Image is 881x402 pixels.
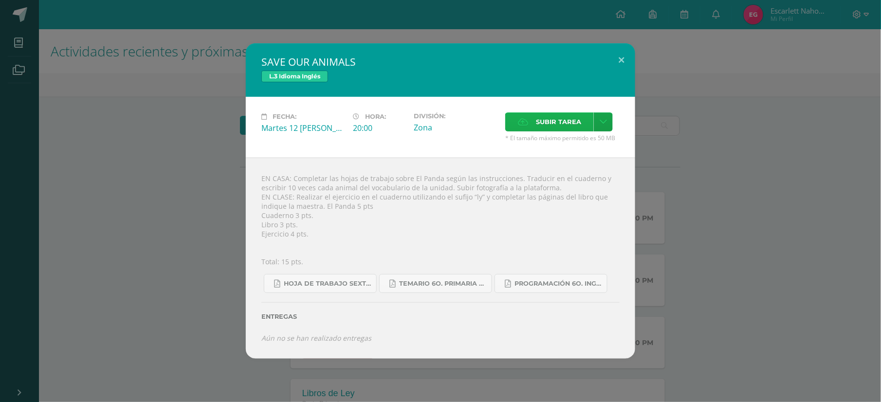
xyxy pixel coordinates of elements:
[261,333,371,343] i: Aún no se han realizado entregas
[399,280,487,288] span: Temario 6o. primaria 4-2025.pdf
[261,313,620,320] label: Entregas
[273,113,296,120] span: Fecha:
[261,71,328,82] span: L.3 Idioma Inglés
[353,123,406,133] div: 20:00
[379,274,492,293] a: Temario 6o. primaria 4-2025.pdf
[536,113,581,131] span: Subir tarea
[505,134,620,142] span: * El tamaño máximo permitido es 50 MB
[264,274,377,293] a: Hoja de trabajo SEXTO1.pdf
[414,122,497,133] div: Zona
[365,113,386,120] span: Hora:
[261,123,345,133] div: Martes 12 [PERSON_NAME]
[607,43,635,76] button: Close (Esc)
[261,55,620,69] h2: SAVE OUR ANIMALS
[495,274,607,293] a: Programación 6o. Inglés B.pdf
[284,280,371,288] span: Hoja de trabajo SEXTO1.pdf
[246,158,635,358] div: EN CASA: Completar las hojas de trabajo sobre El Panda según las instrucciones. Traducir en el cu...
[414,112,497,120] label: División:
[514,280,602,288] span: Programación 6o. Inglés B.pdf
